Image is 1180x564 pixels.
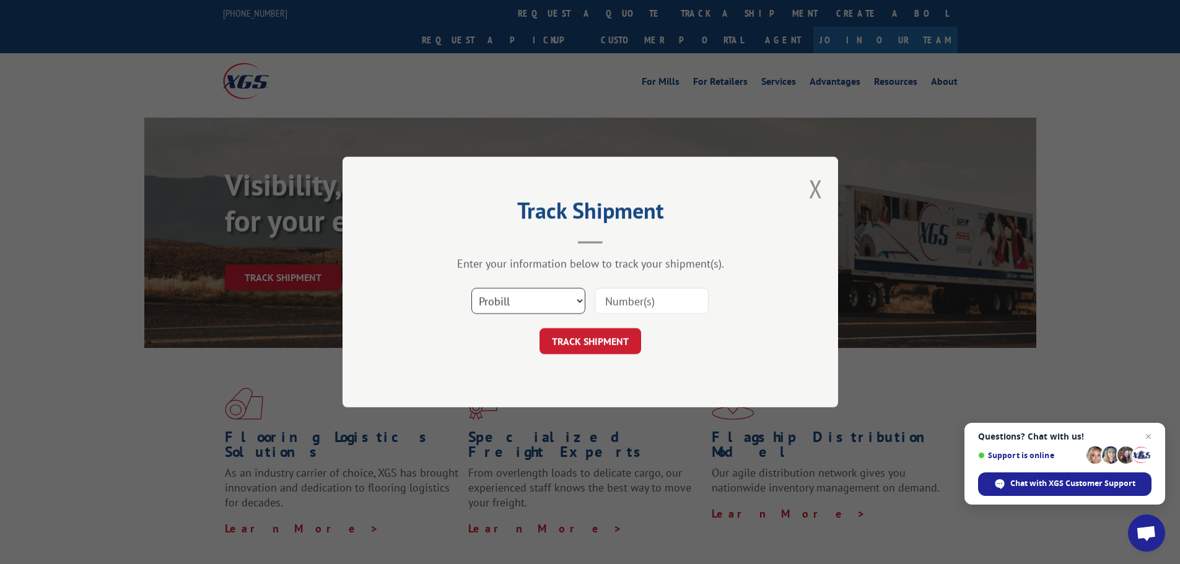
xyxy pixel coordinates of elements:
[404,256,776,271] div: Enter your information below to track your shipment(s).
[978,432,1152,441] span: Questions? Chat with us!
[1128,514,1165,552] div: Open chat
[540,328,641,354] button: TRACK SHIPMENT
[1141,429,1156,444] span: Close chat
[404,202,776,225] h2: Track Shipment
[978,472,1152,496] div: Chat with XGS Customer Support
[1010,478,1135,489] span: Chat with XGS Customer Support
[595,288,709,314] input: Number(s)
[978,451,1082,460] span: Support is online
[809,172,823,205] button: Close modal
